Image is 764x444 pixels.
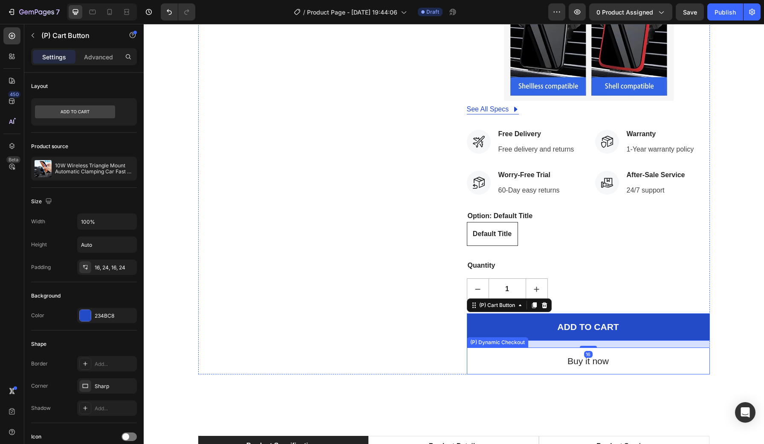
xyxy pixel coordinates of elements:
[426,8,439,16] span: Draft
[31,82,48,90] div: Layout
[144,24,764,444] iframe: Design area
[715,8,736,17] div: Publish
[31,404,51,412] div: Shadow
[483,146,541,156] p: After-Sale Service
[735,402,755,423] div: Open Intercom Messenger
[3,3,64,20] button: 7
[329,206,368,213] span: Default Title
[95,360,135,368] div: Add...
[31,360,48,368] div: Border
[324,255,345,275] button: decrement
[84,53,113,61] p: Advanced
[31,263,51,271] div: Padding
[35,160,52,177] img: product feature img
[31,382,48,390] div: Corner
[78,237,136,252] input: Auto
[95,405,135,412] div: Add...
[31,433,41,441] div: Icon
[161,3,195,20] div: Undo/Redo
[483,161,541,172] p: 24/7 support
[683,9,697,16] span: Save
[56,7,60,17] p: 7
[323,186,390,198] legend: Option: Default Title
[101,415,178,428] div: Product Specifications
[31,218,45,225] div: Width
[707,3,743,20] button: Publish
[42,53,66,61] p: Settings
[41,30,114,41] p: (P) Cart Button
[31,292,61,300] div: Background
[303,8,305,17] span: /
[414,296,475,310] div: ADD TO CART
[31,196,54,207] div: Size
[78,214,136,229] input: Auto
[323,80,365,91] div: See All Specs
[8,91,20,98] div: 450
[355,105,431,115] p: Free Delivery
[440,327,449,334] div: 16
[676,3,704,20] button: Save
[31,241,47,248] div: Height
[589,3,672,20] button: 0 product assigned
[95,383,135,390] div: Sharp
[483,105,550,115] p: Warranty
[451,416,510,429] div: Product Services
[323,289,566,317] button: ADD TO CART
[95,264,135,272] div: 16, 24, 16, 24
[284,416,336,429] div: Product Details
[323,236,566,248] div: Quantity
[307,8,397,17] span: Product Page - [DATE] 19:44:06
[55,163,133,175] p: 10W Wireless Triangle Mount Automatic Clamping Car Fast Charger
[424,330,465,344] div: Buy it now
[31,312,44,319] div: Color
[355,120,431,131] p: Free delivery and returns
[355,161,416,172] p: 60-Day easy returns
[323,80,376,91] a: See All Specs
[345,255,382,275] input: quantity
[6,156,20,163] div: Beta
[323,324,566,351] button: Buy it now
[31,143,68,150] div: Product source
[334,277,373,285] div: (P) Cart Button
[31,340,46,348] div: Shape
[355,146,416,156] p: Worry-Free Trial
[382,255,404,275] button: increment
[483,120,550,131] p: 1-Year warranty policy
[596,8,653,17] span: 0 product assigned
[325,315,383,322] div: (P) Dynamic Checkout
[95,312,135,320] div: 234BC8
